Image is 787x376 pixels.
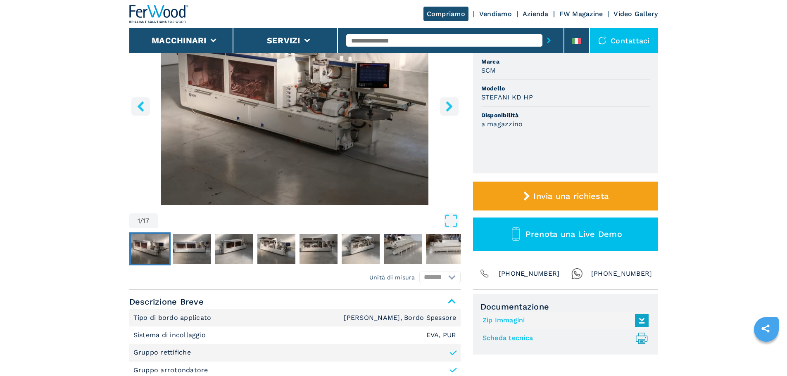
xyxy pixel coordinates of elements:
img: Bordatrice Singola SCM STEFANI KD HP [129,5,461,205]
div: Go to Slide 1 [129,5,461,205]
button: Go to Slide 7 [382,232,423,265]
img: Ferwood [129,5,189,23]
h3: SCM [481,66,496,75]
img: Contattaci [598,36,606,45]
span: Documentazione [480,302,651,312]
img: Whatsapp [571,268,583,279]
button: Go to Slide 3 [214,232,255,265]
button: Go to Slide 6 [340,232,381,265]
button: Go to Slide 8 [424,232,466,265]
span: Disponibilità [481,111,650,119]
em: Unità di misura [369,273,415,281]
img: e907727daad8a4e93310aa070218bbc6 [173,234,211,264]
img: c52dde1c23a38dc6991cf46d1ebde608 [342,234,380,264]
button: left-button [131,97,150,116]
img: Phone [479,268,490,279]
img: ce2f9abb54b2669b71f8077bfd625290 [300,234,338,264]
button: Prenota una Live Demo [473,218,658,251]
span: 1 [138,218,140,224]
span: Modello [481,84,650,92]
button: Go to Slide 5 [298,232,339,265]
span: [PHONE_NUMBER] [591,268,652,279]
iframe: Chat [752,339,781,370]
a: sharethis [755,318,776,339]
span: / [140,218,143,224]
p: Gruppo rettifiche [133,348,191,357]
span: [PHONE_NUMBER] [499,268,560,279]
button: Open Fullscreen [160,213,459,228]
button: Go to Slide 4 [256,232,297,265]
span: Prenota una Live Demo [525,229,622,239]
h3: STEFANI KD HP [481,92,533,102]
button: Servizi [267,35,300,45]
h3: a magazzino [481,119,523,129]
button: Macchinari [152,35,207,45]
a: Compriamo [423,7,468,21]
button: submit-button [542,31,555,50]
em: [PERSON_NAME], Bordo Spessore [344,315,456,321]
span: Invia una richiesta [533,191,609,201]
a: Video Gallery [613,10,658,18]
img: 4ec4b8cceb6036021acda8eca4440fe9 [384,234,422,264]
img: e82fc2eaead97ddf09cdbc00b6b5b49a [215,234,253,264]
p: Sistema di incollaggio [133,331,208,340]
button: Go to Slide 2 [171,232,213,265]
button: right-button [440,97,459,116]
span: Descrizione Breve [129,294,461,309]
button: Invia una richiesta [473,182,658,210]
p: Gruppo arrotondatore [133,366,208,375]
a: Vendiamo [479,10,512,18]
button: Go to Slide 1 [129,232,171,265]
a: Scheda tecnica [483,331,644,345]
div: Contattaci [590,28,658,53]
nav: Thumbnail Navigation [129,232,461,265]
img: e63d200ae6acb50d78fa60018cc1d419 [426,234,464,264]
p: Tipo di bordo applicato [133,313,214,322]
span: 17 [143,218,150,224]
em: EVA, PUR [426,332,457,338]
a: Azienda [523,10,549,18]
img: 56c4a054652878ca3d0a68b82f612093 [257,234,295,264]
a: FW Magazine [559,10,603,18]
span: Marca [481,57,650,66]
img: fbdd28f2961563eab83507b4c5c338d1 [131,234,169,264]
a: Zip Immagini [483,314,644,327]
